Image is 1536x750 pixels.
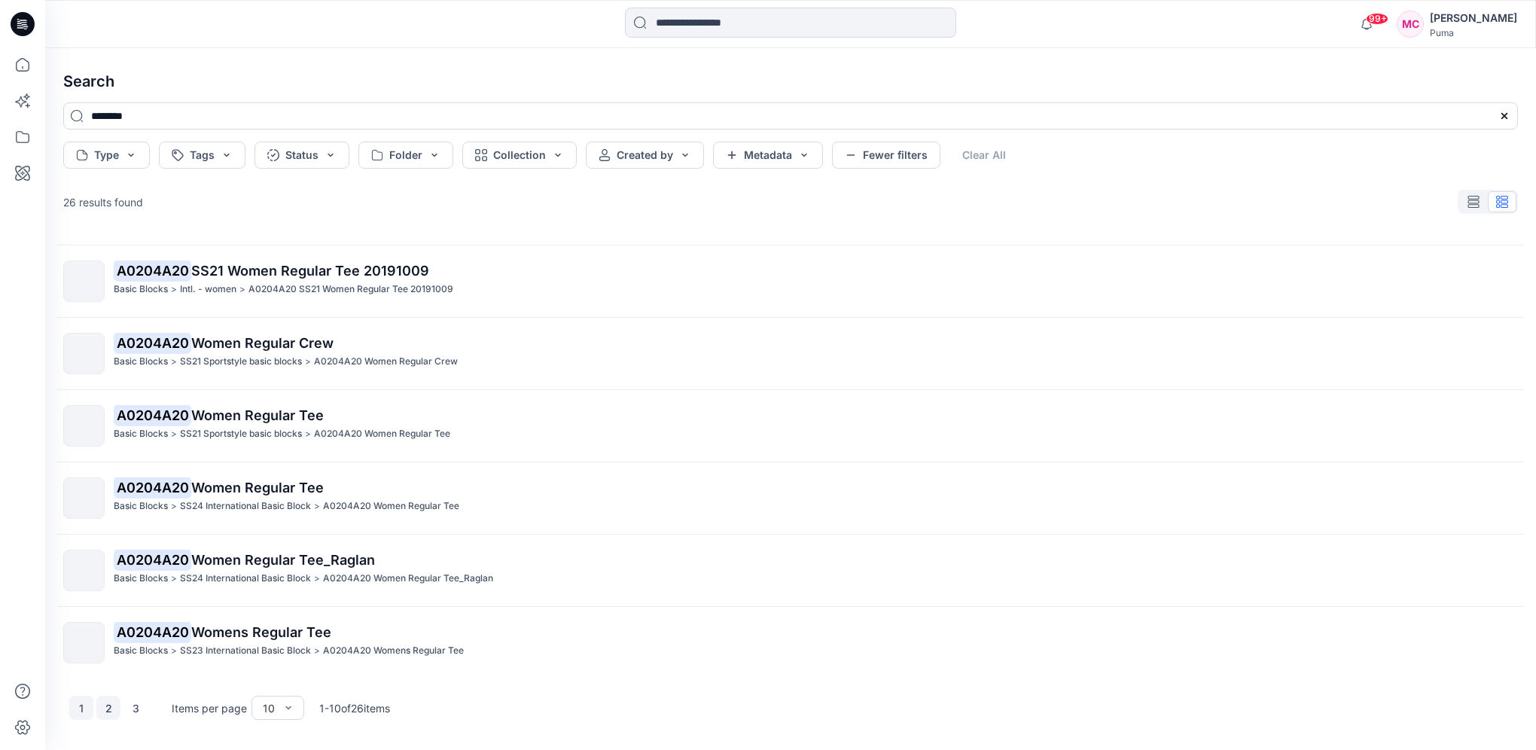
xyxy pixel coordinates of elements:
[51,60,1530,102] h4: Search
[69,696,93,720] button: 1
[114,549,191,570] mark: A0204A20
[254,142,349,169] button: Status
[1430,9,1517,27] div: [PERSON_NAME]
[54,541,1527,600] a: A0204A20Women Regular Tee_RaglanBasic Blocks>SS24 International Basic Block>A0204A20 Women Regula...
[191,335,334,351] span: Women Regular Crew
[314,571,320,587] p: >
[171,354,177,370] p: >
[114,260,191,281] mark: A0204A20
[123,696,148,720] button: 3
[462,142,577,169] button: Collection
[263,700,275,716] div: 10
[191,480,324,495] span: Women Regular Tee
[54,252,1527,311] a: A0204A20SS21 Women Regular Tee 20191009Basic Blocks>Intl. - women>A0204A20 SS21 Women Regular Tee...
[63,194,143,210] p: 26 results found
[191,624,331,640] span: Womens Regular Tee
[114,477,191,498] mark: A0204A20
[180,643,311,659] p: SS23 International Basic Block
[63,142,150,169] button: Type
[713,142,823,169] button: Metadata
[54,613,1527,672] a: A0204A20Womens Regular TeeBasic Blocks>SS23 International Basic Block>A0204A20 Womens Regular Tee
[1397,11,1424,38] div: MC
[114,282,168,297] p: Basic Blocks
[305,426,311,442] p: >
[114,404,191,425] mark: A0204A20
[1366,13,1388,25] span: 99+
[319,700,390,716] p: 1 - 10 of 26 items
[248,282,453,297] p: A0204A20 SS21 Women Regular Tee 20191009
[191,407,324,423] span: Women Regular Tee
[96,696,120,720] button: 2
[191,552,375,568] span: Women Regular Tee_Raglan
[114,643,168,659] p: Basic Blocks
[171,498,177,514] p: >
[172,700,247,716] p: Items per page
[54,324,1527,383] a: A0204A20Women Regular CrewBasic Blocks>SS21 Sportstyle basic blocks>A0204A20 Women Regular Crew
[180,571,311,587] p: SS24 International Basic Block
[114,571,168,587] p: Basic Blocks
[180,498,311,514] p: SS24 International Basic Block
[171,282,177,297] p: >
[832,142,940,169] button: Fewer filters
[1430,27,1517,38] div: Puma
[323,571,493,587] p: A0204A20 Women Regular Tee_Raglan
[314,643,320,659] p: >
[239,282,245,297] p: >
[191,263,429,279] span: SS21 Women Regular Tee 20191009
[54,468,1527,528] a: A0204A20Women Regular TeeBasic Blocks>SS24 International Basic Block>A0204A20 Women Regular Tee
[114,332,191,353] mark: A0204A20
[305,354,311,370] p: >
[358,142,453,169] button: Folder
[323,643,464,659] p: A0204A20 Womens Regular Tee
[171,571,177,587] p: >
[159,142,245,169] button: Tags
[171,643,177,659] p: >
[180,282,236,297] p: Intl. - women
[323,498,459,514] p: A0204A20 Women Regular Tee
[54,396,1527,456] a: A0204A20Women Regular TeeBasic Blocks>SS21 Sportstyle basic blocks>A0204A20 Women Regular Tee
[314,354,458,370] p: A0204A20 Women Regular Crew
[180,426,302,442] p: SS21 Sportstyle basic blocks
[114,621,191,642] mark: A0204A20
[314,426,450,442] p: A0204A20 Women Regular Tee
[114,498,168,514] p: Basic Blocks
[586,142,704,169] button: Created by
[114,354,168,370] p: Basic Blocks
[180,354,302,370] p: SS21 Sportstyle basic blocks
[171,426,177,442] p: >
[314,498,320,514] p: >
[114,426,168,442] p: Basic Blocks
